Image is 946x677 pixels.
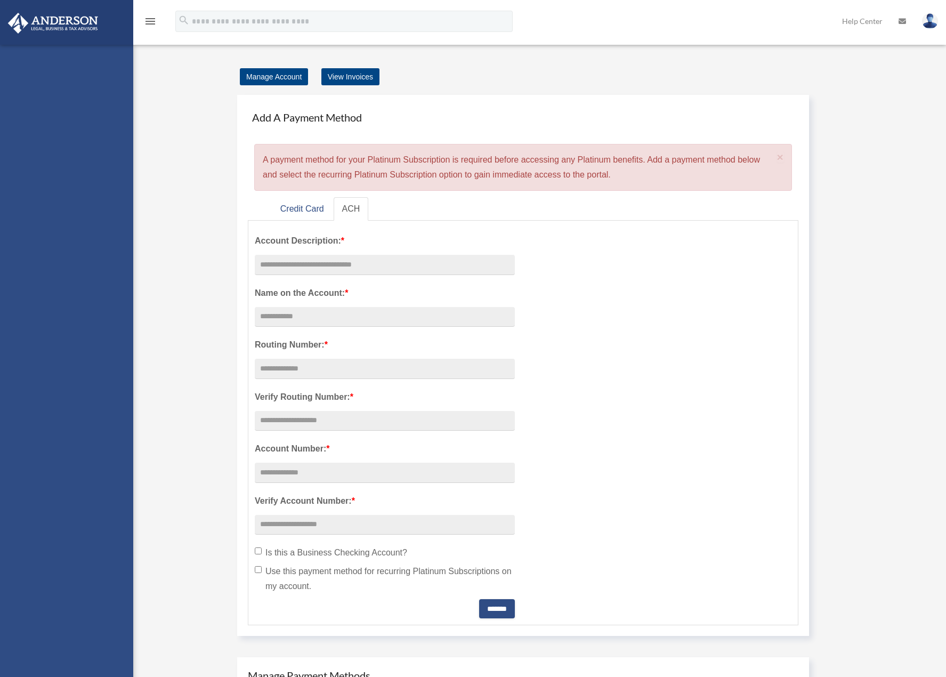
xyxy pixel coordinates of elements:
a: Manage Account [240,68,308,85]
img: User Pic [922,13,938,29]
label: Account Description: [255,233,515,248]
label: Is this a Business Checking Account? [255,545,515,560]
label: Account Number: [255,441,515,456]
button: Close [777,151,784,163]
input: Use this payment method for recurring Platinum Subscriptions on my account. [255,566,262,573]
input: Is this a Business Checking Account? [255,547,262,554]
label: Use this payment method for recurring Platinum Subscriptions on my account. [255,564,515,594]
a: Credit Card [272,197,333,221]
span: × [777,151,784,163]
a: View Invoices [321,68,379,85]
i: menu [144,15,157,28]
label: Routing Number: [255,337,515,352]
label: Verify Account Number: [255,494,515,509]
div: A payment method for your Platinum Subscription is required before accessing any Platinum benefit... [254,144,792,191]
label: Name on the Account: [255,286,515,301]
h4: Add A Payment Method [248,106,798,129]
img: Anderson Advisors Platinum Portal [5,13,101,34]
a: ACH [334,197,369,221]
i: search [178,14,190,26]
a: menu [144,19,157,28]
label: Verify Routing Number: [255,390,515,405]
